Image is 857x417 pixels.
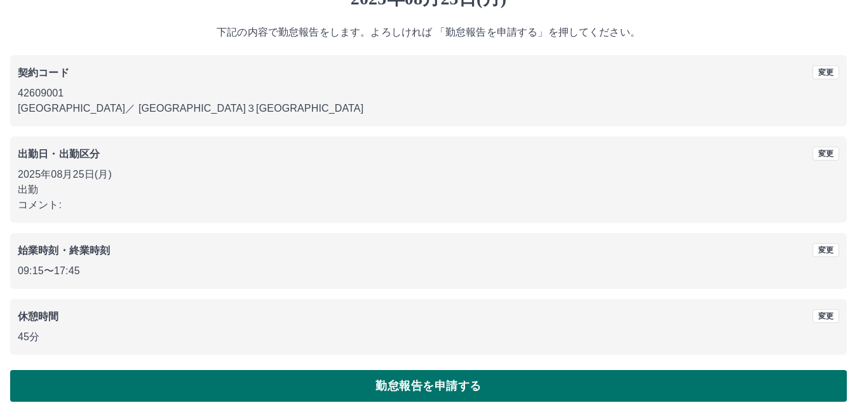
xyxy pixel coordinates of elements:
button: 変更 [813,309,839,323]
button: 勤怠報告を申請する [10,370,847,402]
button: 変更 [813,147,839,161]
p: コメント: [18,197,839,213]
p: 2025年08月25日(月) [18,167,839,182]
p: 下記の内容で勤怠報告をします。よろしければ 「勤怠報告を申請する」を押してください。 [10,25,847,40]
p: 09:15 〜 17:45 [18,263,839,279]
p: 出勤 [18,182,839,197]
button: 変更 [813,243,839,257]
b: 出勤日・出勤区分 [18,149,100,159]
p: 42609001 [18,86,839,101]
b: 契約コード [18,67,69,78]
p: 45分 [18,329,839,345]
b: 始業時刻・終業時刻 [18,245,110,256]
b: 休憩時間 [18,311,59,322]
p: [GEOGRAPHIC_DATA] ／ [GEOGRAPHIC_DATA]３[GEOGRAPHIC_DATA] [18,101,839,116]
button: 変更 [813,65,839,79]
